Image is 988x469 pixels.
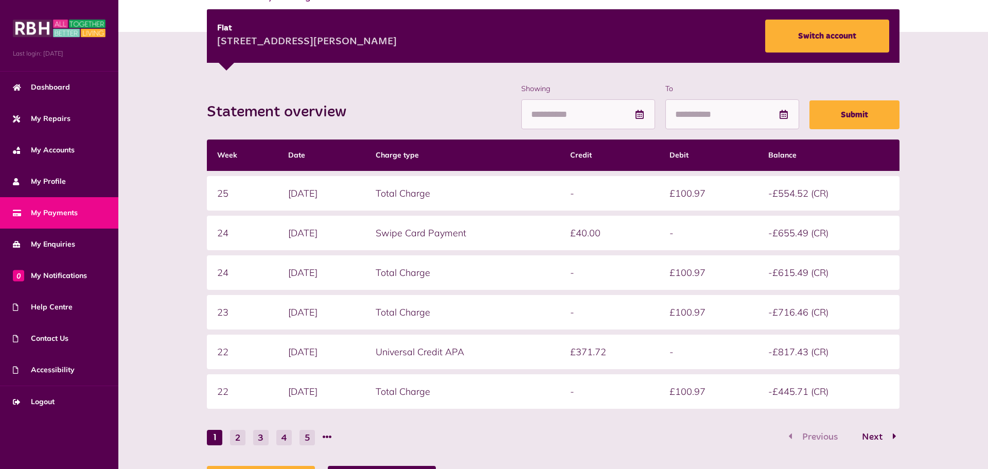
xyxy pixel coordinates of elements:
[758,335,899,369] td: -£817.43 (CR)
[13,239,75,250] span: My Enquiries
[278,374,365,409] td: [DATE]
[365,140,560,171] th: Charge type
[659,216,758,250] td: -
[659,335,758,369] td: -
[278,216,365,250] td: [DATE]
[560,216,659,250] td: £40.00
[207,374,278,409] td: 22
[207,255,278,290] td: 24
[278,295,365,329] td: [DATE]
[560,176,659,211] td: -
[854,432,890,442] span: Next
[365,216,560,250] td: Swipe Card Payment
[207,140,278,171] th: Week
[365,295,560,329] td: Total Charge
[13,18,105,39] img: MyRBH
[207,335,278,369] td: 22
[253,430,269,445] button: Go to page 3
[217,22,397,34] div: Flat
[13,145,75,155] span: My Accounts
[13,396,55,407] span: Logout
[278,255,365,290] td: [DATE]
[365,374,560,409] td: Total Charge
[659,295,758,329] td: £100.97
[299,430,315,445] button: Go to page 5
[13,113,70,124] span: My Repairs
[365,255,560,290] td: Total Charge
[665,83,799,94] label: To
[13,207,78,218] span: My Payments
[207,103,357,121] h2: Statement overview
[207,176,278,211] td: 25
[207,216,278,250] td: 24
[659,374,758,409] td: £100.97
[560,140,659,171] th: Credit
[758,140,899,171] th: Balance
[365,176,560,211] td: Total Charge
[365,335,560,369] td: Universal Credit APA
[13,302,73,312] span: Help Centre
[560,374,659,409] td: -
[276,430,292,445] button: Go to page 4
[217,34,397,50] div: [STREET_ADDRESS][PERSON_NAME]
[758,374,899,409] td: -£445.71 (CR)
[278,140,365,171] th: Date
[207,295,278,329] td: 23
[758,216,899,250] td: -£655.49 (CR)
[278,335,365,369] td: [DATE]
[659,255,758,290] td: £100.97
[13,176,66,187] span: My Profile
[758,176,899,211] td: -£554.52 (CR)
[851,430,899,445] button: Go to page 2
[560,295,659,329] td: -
[758,295,899,329] td: -£716.46 (CR)
[521,83,655,94] label: Showing
[278,176,365,211] td: [DATE]
[230,430,245,445] button: Go to page 2
[13,364,75,375] span: Accessibility
[560,255,659,290] td: -
[809,100,899,129] button: Submit
[13,49,105,58] span: Last login: [DATE]
[758,255,899,290] td: -£615.49 (CR)
[659,176,758,211] td: £100.97
[659,140,758,171] th: Debit
[13,333,68,344] span: Contact Us
[13,270,24,281] span: 0
[13,82,70,93] span: Dashboard
[560,335,659,369] td: £371.72
[13,270,87,281] span: My Notifications
[765,20,889,53] a: Switch account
